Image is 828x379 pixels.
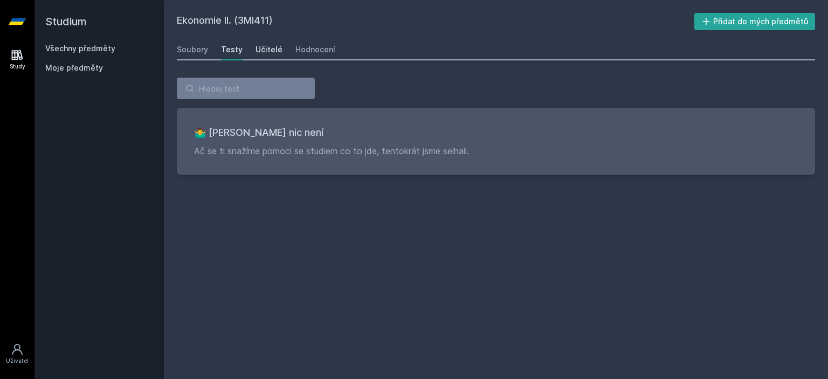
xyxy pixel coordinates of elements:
a: Testy [221,39,243,60]
a: Study [2,43,32,76]
h2: Ekonomie II. (3MI411) [177,13,694,30]
div: Hodnocení [295,44,335,55]
div: Testy [221,44,243,55]
input: Hledej test [177,78,315,99]
h3: 🤷‍♂️ [PERSON_NAME] nic není [194,125,798,140]
a: Hodnocení [295,39,335,60]
div: Učitelé [256,44,282,55]
button: Přidat do mých předmětů [694,13,816,30]
div: Soubory [177,44,208,55]
p: Ač se ti snažíme pomoci se studiem co to jde, tentokrát jsme selhali. [194,144,798,157]
span: Moje předměty [45,63,103,73]
a: Všechny předměty [45,44,115,53]
div: Uživatel [6,357,29,365]
div: Study [10,63,25,71]
a: Uživatel [2,337,32,370]
a: Soubory [177,39,208,60]
a: Učitelé [256,39,282,60]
